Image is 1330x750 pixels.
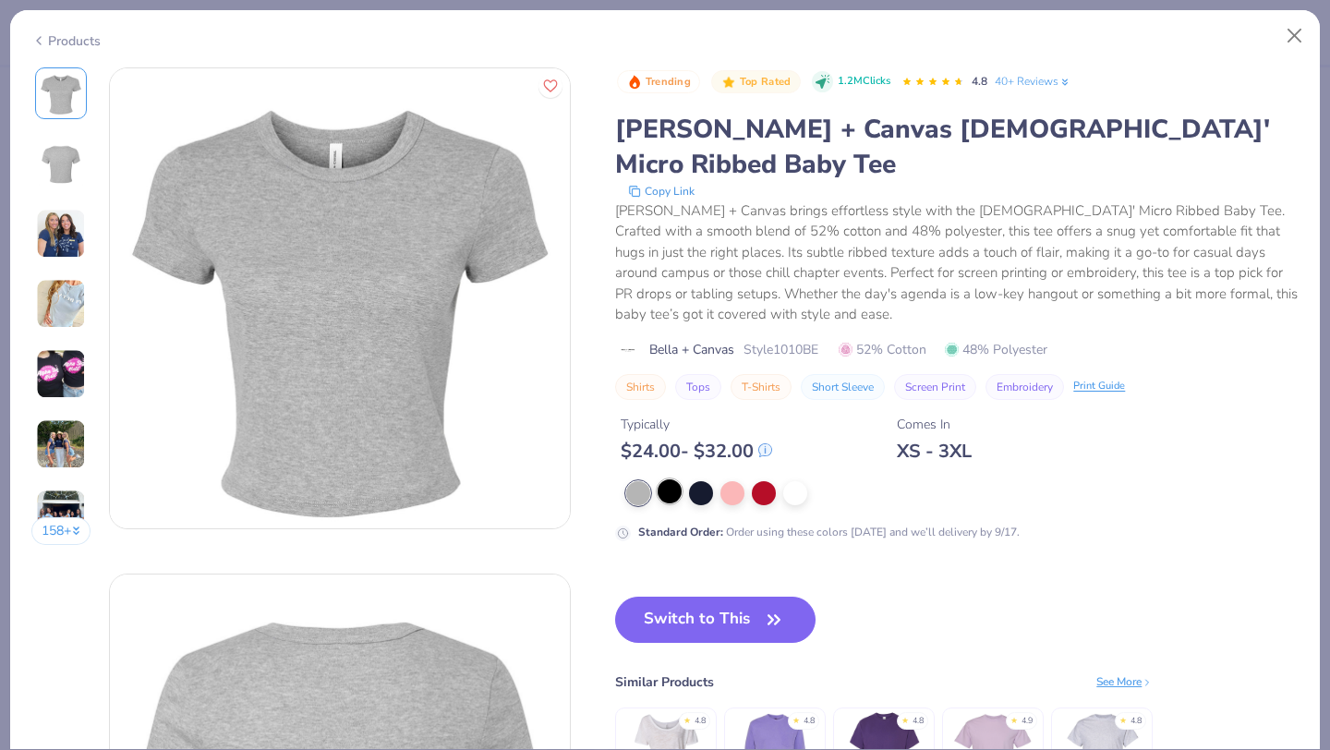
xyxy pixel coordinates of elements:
span: 4.8 [972,74,987,89]
div: [PERSON_NAME] + Canvas [DEMOGRAPHIC_DATA]' Micro Ribbed Baby Tee [615,112,1299,182]
div: Comes In [897,415,972,434]
button: copy to clipboard [623,182,700,200]
img: User generated content [36,490,86,539]
span: Top Rated [740,77,792,87]
div: Products [31,31,101,51]
div: See More [1096,673,1153,690]
img: Front [110,68,570,528]
button: 158+ [31,517,91,545]
button: Shirts [615,374,666,400]
span: 52% Cotton [839,340,926,359]
span: 1.2M Clicks [838,74,890,90]
button: Like [538,74,562,98]
div: Typically [621,415,772,434]
img: User generated content [36,209,86,259]
div: 4.9 [1022,715,1033,728]
img: Front [39,71,83,115]
button: Short Sleeve [801,374,885,400]
div: ★ [683,715,691,722]
button: Close [1277,18,1312,54]
div: ★ [1010,715,1018,722]
div: ★ [792,715,800,722]
button: T-Shirts [731,374,792,400]
img: User generated content [36,279,86,329]
div: Similar Products [615,672,714,692]
div: XS - 3XL [897,440,972,463]
div: [PERSON_NAME] + Canvas brings effortless style with the [DEMOGRAPHIC_DATA]' Micro Ribbed Baby Tee... [615,200,1299,325]
span: 48% Polyester [945,340,1047,359]
img: brand logo [615,343,640,357]
a: 40+ Reviews [995,73,1071,90]
div: 4.8 [695,715,706,728]
div: ★ [1119,715,1127,722]
img: User generated content [36,349,86,399]
img: User generated content [36,419,86,469]
button: Switch to This [615,597,816,643]
div: $ 24.00 - $ 32.00 [621,440,772,463]
div: 4.8 [913,715,924,728]
img: Top Rated sort [721,75,736,90]
div: 4.8 Stars [901,67,964,97]
img: Trending sort [627,75,642,90]
strong: Standard Order : [638,525,723,539]
div: Order using these colors [DATE] and we’ll delivery by 9/17. [638,524,1020,540]
div: ★ [901,715,909,722]
div: 4.8 [804,715,815,728]
span: Bella + Canvas [649,340,734,359]
span: Trending [646,77,691,87]
button: Badge Button [617,70,700,94]
button: Tops [675,374,721,400]
button: Screen Print [894,374,976,400]
img: Back [39,141,83,186]
button: Embroidery [985,374,1064,400]
span: Style 1010BE [744,340,818,359]
div: Print Guide [1073,379,1125,394]
button: Badge Button [711,70,800,94]
div: 4.8 [1130,715,1142,728]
